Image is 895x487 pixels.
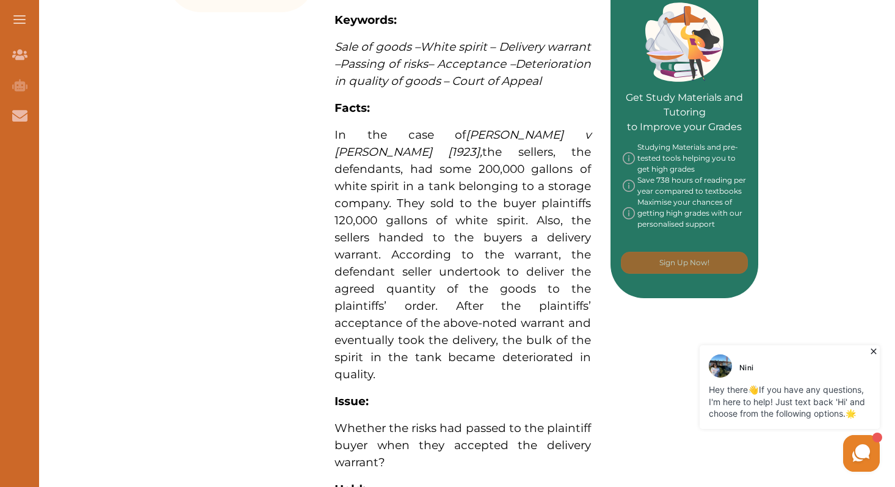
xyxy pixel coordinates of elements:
span: Sale of goods – [335,40,420,54]
div: Save 738 hours of reading per year compared to textbooks [623,175,746,197]
span: White spirit [420,40,487,54]
p: Get Study Materials and Tutoring to Improve your Grades [623,56,746,134]
img: info-img [623,175,635,197]
iframe: HelpCrunch [602,342,883,475]
img: info-img [623,197,635,230]
img: info-img [623,142,635,175]
span: In the case of the sellers, the defendants, had some 200,000 gallons of white spirit in a tank be... [335,128,591,381]
strong: Keywords: [335,13,397,27]
span: – Court of Appeal [443,74,542,88]
span: – Acceptance – [428,57,515,71]
p: Sign Up Now! [659,257,709,268]
strong: Facts: [335,101,370,115]
img: Green card image [645,2,723,82]
button: [object Object] [621,252,748,274]
div: Studying Materials and pre-tested tools helping you to get high grades [623,142,746,175]
span: Whether the risks had passed to the plaintiff buyer when they accepted the delivery warrant? [335,421,591,469]
strong: Issue: [335,394,369,408]
div: Maximise your chances of getting high grades with our personalised support [623,197,746,230]
span: Passing of risks [340,57,428,71]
